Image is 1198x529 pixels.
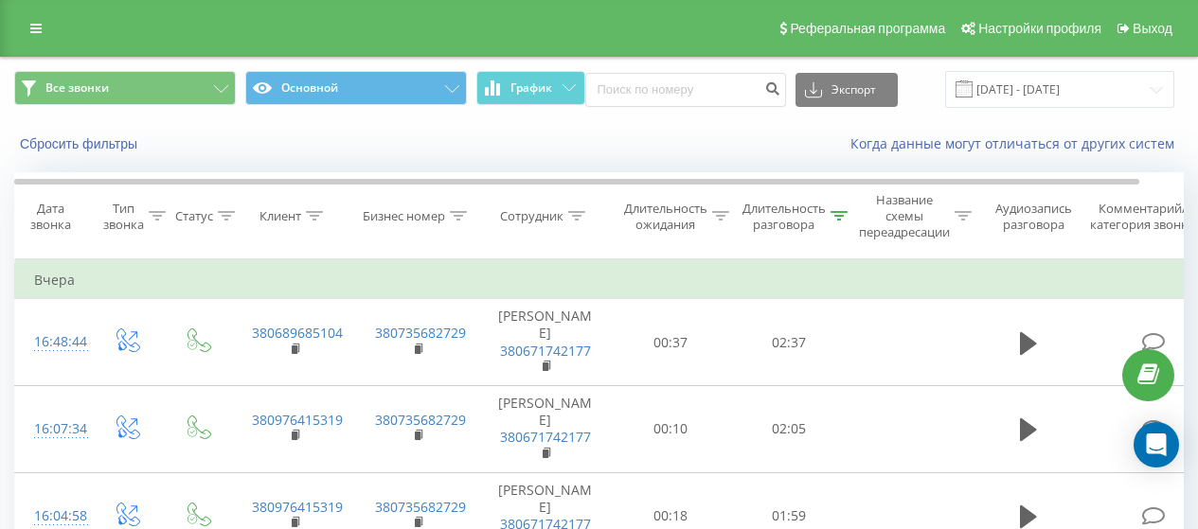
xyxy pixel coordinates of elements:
div: 16:48:44 [34,324,72,361]
span: Настройки профиля [978,21,1101,36]
a: 380735682729 [375,411,466,429]
td: 02:05 [730,386,849,473]
div: Сотрудник [500,208,563,224]
div: Длительность ожидания [624,201,707,233]
td: 02:37 [730,299,849,386]
span: Реферальная программа [790,21,945,36]
div: Длительность разговора [742,201,826,233]
button: График [476,71,585,105]
td: [PERSON_NAME] [479,386,612,473]
div: Комментарий/категория звонка [1087,201,1198,233]
span: Выход [1133,21,1172,36]
a: 380735682729 [375,498,466,516]
div: Статус [175,208,213,224]
div: Дата звонка [15,201,85,233]
td: 00:10 [612,386,730,473]
td: 00:37 [612,299,730,386]
a: 380976415319 [252,498,343,516]
td: [PERSON_NAME] [479,299,612,386]
div: Аудиозапись разговора [988,201,1080,233]
a: 380735682729 [375,324,466,342]
a: 380671742177 [500,342,591,360]
a: Когда данные могут отличаться от других систем [850,134,1184,152]
a: 380671742177 [500,428,591,446]
div: Тип звонка [103,201,144,233]
button: Экспорт [796,73,898,107]
div: Название схемы переадресации [859,192,950,240]
div: 16:07:34 [34,411,72,448]
button: Основной [245,71,467,105]
div: Open Intercom Messenger [1134,422,1179,467]
span: Все звонки [45,80,109,96]
input: Поиск по номеру [585,73,786,107]
div: Бизнес номер [363,208,445,224]
a: 380689685104 [252,324,343,342]
a: 380976415319 [252,411,343,429]
button: Все звонки [14,71,236,105]
div: Клиент [259,208,301,224]
button: Сбросить фильтры [14,135,147,152]
span: График [510,81,552,95]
